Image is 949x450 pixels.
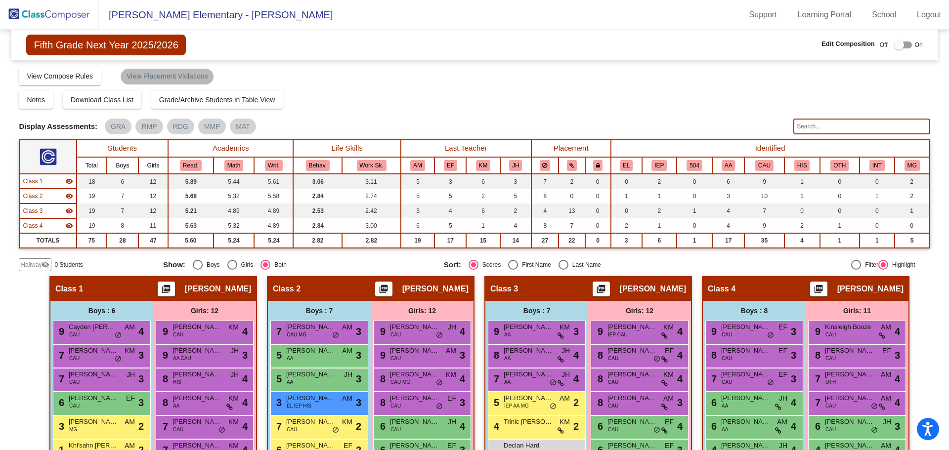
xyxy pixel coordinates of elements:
[107,174,138,189] td: 6
[531,233,559,248] td: 27
[794,160,810,171] button: HIS
[869,160,885,171] button: INT
[860,233,895,248] td: 1
[107,218,138,233] td: 8
[293,189,342,204] td: 2.84
[168,174,214,189] td: 5.89
[378,326,386,337] span: 9
[342,174,401,189] td: 3.11
[595,326,603,337] span: 9
[286,346,336,356] span: [PERSON_NAME]
[531,140,611,157] th: Placement
[712,157,744,174] th: African American
[642,204,677,218] td: 2
[19,218,76,233] td: Tiffany LeNeave - No Class Name
[77,157,107,174] th: Total
[401,204,434,218] td: 3
[611,140,930,157] th: Identified
[559,204,585,218] td: 13
[825,346,874,356] span: [PERSON_NAME]
[642,157,677,174] th: Individualized Education Plan
[65,207,73,215] mat-icon: visibility
[173,322,222,332] span: [PERSON_NAME]
[895,189,930,204] td: 2
[23,206,43,215] span: Class 3
[595,284,607,298] mat-icon: picture_as_pdf
[703,301,806,321] div: Boys : 8
[531,204,559,218] td: 4
[784,189,820,204] td: 1
[342,233,401,248] td: 2.82
[237,260,254,269] div: Girls
[293,233,342,248] td: 2.82
[54,260,83,269] span: 0 Students
[168,140,293,157] th: Academics
[744,233,784,248] td: 35
[153,301,256,321] div: Girls: 12
[509,160,522,171] button: JH
[744,174,784,189] td: 9
[663,322,674,332] span: KM
[56,326,64,337] span: 9
[466,189,500,204] td: 2
[741,7,785,23] a: Support
[909,7,949,23] a: Logout
[677,157,712,174] th: 504 Plan
[651,160,667,171] button: IEP
[342,189,401,204] td: 2.74
[611,157,642,174] th: EL services
[820,218,860,233] td: 1
[642,233,677,248] td: 6
[585,174,611,189] td: 0
[790,7,860,23] a: Learning Portal
[434,233,466,248] td: 17
[813,284,824,298] mat-icon: picture_as_pdf
[214,189,255,204] td: 5.32
[478,260,501,269] div: Scores
[230,119,256,134] mat-chip: MAT
[168,233,214,248] td: 5.60
[611,233,642,248] td: 3
[77,233,107,248] td: 75
[159,96,275,104] span: Grade/Archive Students in Table View
[500,204,531,218] td: 2
[158,282,175,296] button: Print Students Details
[531,157,559,174] th: Keep away students
[825,331,836,338] span: CAU
[791,324,796,339] span: 3
[500,157,531,174] th: Juliett Harris
[242,324,248,339] span: 4
[65,177,73,185] mat-icon: visibility
[214,218,255,233] td: 5.32
[712,204,744,218] td: 4
[620,284,686,294] span: [PERSON_NAME]
[611,204,642,218] td: 0
[401,174,434,189] td: 5
[895,324,900,339] span: 4
[784,204,820,218] td: 0
[888,260,915,269] div: Highlight
[402,284,469,294] span: [PERSON_NAME]
[168,204,214,218] td: 5.21
[504,322,553,332] span: [PERSON_NAME]
[105,119,131,134] mat-chip: GRA
[820,204,860,218] td: 0
[230,346,239,356] span: JH
[287,331,306,338] span: CAU MG
[588,301,691,321] div: Girls: 12
[721,322,771,332] span: [PERSON_NAME]
[712,174,744,189] td: 6
[23,192,43,201] span: Class 2
[895,174,930,189] td: 2
[813,326,820,337] span: 9
[77,140,168,157] th: Students
[228,322,239,332] span: KM
[434,189,466,204] td: 5
[722,160,735,171] button: AA
[561,346,570,356] span: JH
[375,282,392,296] button: Print Students Details
[712,189,744,204] td: 3
[880,41,888,49] span: Off
[861,260,878,269] div: Filter
[410,160,425,171] button: AM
